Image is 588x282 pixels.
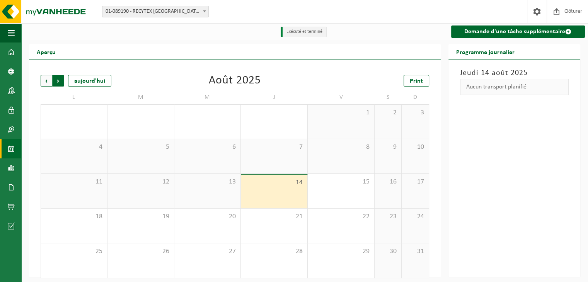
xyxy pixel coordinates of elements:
[111,178,170,186] span: 12
[402,90,429,104] td: D
[245,178,303,187] span: 14
[406,178,424,186] span: 17
[174,90,241,104] td: M
[111,247,170,256] span: 26
[45,143,103,151] span: 4
[451,25,585,38] a: Demande d'une tâche supplémentaire
[178,247,237,256] span: 27
[68,75,111,87] div: aujourd'hui
[178,212,237,221] span: 20
[102,6,208,17] span: 01-089190 - RECYTEX EUROPE - SERAING
[53,75,64,87] span: Suivant
[406,143,424,151] span: 10
[378,178,397,186] span: 16
[308,90,375,104] td: V
[241,90,308,104] td: J
[245,143,303,151] span: 7
[111,212,170,221] span: 19
[404,75,429,87] a: Print
[281,27,327,37] li: Exécuté et terminé
[406,212,424,221] span: 24
[178,143,237,151] span: 6
[41,75,52,87] span: Précédent
[378,143,397,151] span: 9
[406,109,424,117] span: 3
[448,44,522,59] h2: Programme journalier
[45,178,103,186] span: 11
[45,247,103,256] span: 25
[406,247,424,256] span: 31
[375,90,402,104] td: S
[378,109,397,117] span: 2
[245,247,303,256] span: 28
[29,44,63,59] h2: Aperçu
[378,212,397,221] span: 23
[45,212,103,221] span: 18
[312,143,370,151] span: 8
[209,75,261,87] div: Août 2025
[460,67,569,79] h3: Jeudi 14 août 2025
[312,247,370,256] span: 29
[378,247,397,256] span: 30
[41,90,107,104] td: L
[312,178,370,186] span: 15
[312,212,370,221] span: 22
[102,6,209,17] span: 01-089190 - RECYTEX EUROPE - SERAING
[312,109,370,117] span: 1
[460,79,569,95] div: Aucun transport planifié
[107,90,174,104] td: M
[111,143,170,151] span: 5
[245,212,303,221] span: 21
[178,178,237,186] span: 13
[410,78,423,84] span: Print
